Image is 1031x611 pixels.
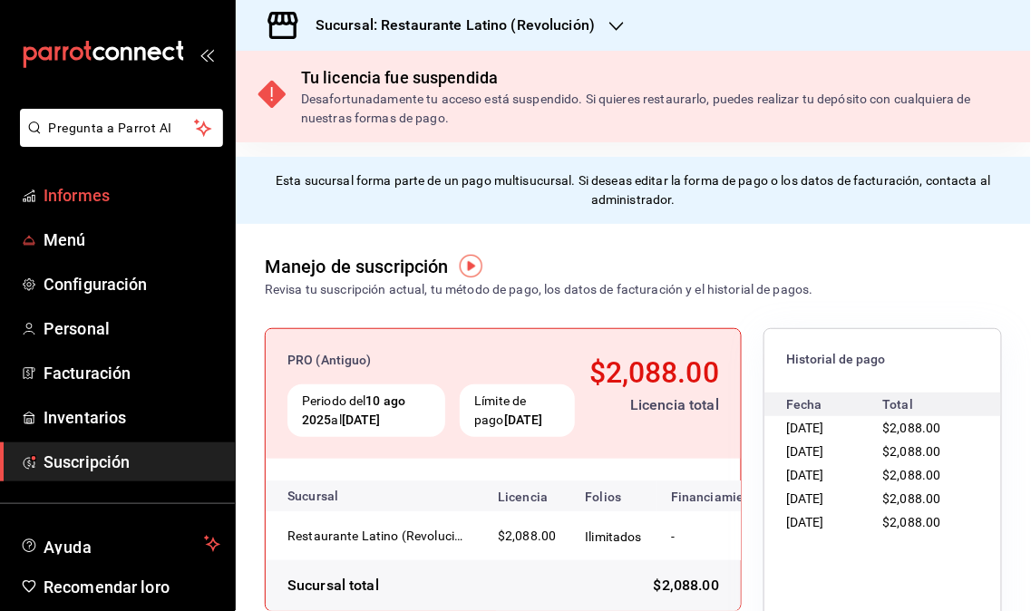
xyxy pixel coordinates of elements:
[44,275,148,294] font: Configuración
[316,16,595,34] font: Sucursal: Restaurante Latino (Revolución)
[44,319,110,338] font: Personal
[630,396,719,413] font: Licencia total
[276,173,990,207] font: Esta sucursal forma parte de un pago multisucursal. Si deseas editar la forma de pago o los datos...
[287,577,379,594] font: Sucursal total
[671,490,764,504] font: Financiamiento
[786,515,824,529] font: [DATE]
[199,47,214,62] button: abrir_cajón_menú
[786,444,824,459] font: [DATE]
[786,397,822,412] font: Fecha
[474,393,526,427] font: Límite de pago
[287,353,372,367] font: PRO (Antiguo)
[883,397,914,412] font: Total
[20,109,223,147] button: Pregunta a Parrot AI
[287,529,474,543] font: Restaurante Latino (Revolución)
[342,412,381,427] font: [DATE]
[44,408,126,427] font: Inventarios
[504,412,543,427] font: [DATE]
[301,68,498,87] font: Tu licencia fue suspendida
[883,515,941,529] font: $2,088.00
[44,230,86,249] font: Menú
[786,352,885,366] font: Historial de pago
[883,421,941,435] font: $2,088.00
[585,490,621,504] font: Folios
[44,364,131,383] font: Facturación
[13,131,223,150] a: Pregunta a Parrot AI
[44,538,92,557] font: Ayuda
[287,527,469,545] div: Restaurante Latino (Revolución)
[671,529,675,544] font: -
[883,468,941,482] font: $2,088.00
[460,255,482,277] img: Marcador de información sobre herramientas
[301,92,971,125] font: Desafortunadamente tu acceso está suspendido. Si quieres restaurarlo, puedes realizar tu depósito...
[44,577,170,596] font: Recomendar loro
[786,468,824,482] font: [DATE]
[786,421,824,435] font: [DATE]
[44,452,130,471] font: Suscripción
[585,529,642,544] font: Ilimitados
[883,444,941,459] font: $2,088.00
[49,121,172,135] font: Pregunta a Parrot AI
[44,186,110,205] font: Informes
[498,529,556,543] font: $2,088.00
[589,355,719,390] font: $2,088.00
[498,490,548,504] font: Licencia
[265,256,449,277] font: Manejo de suscripción
[265,282,813,296] font: Revisa tu suscripción actual, tu método de pago, los datos de facturación y el historial de pagos.
[786,491,824,506] font: [DATE]
[332,412,342,427] font: al
[654,577,719,594] font: $2,088.00
[287,489,338,503] font: Sucursal
[883,491,941,506] font: $2,088.00
[302,393,365,408] font: Periodo del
